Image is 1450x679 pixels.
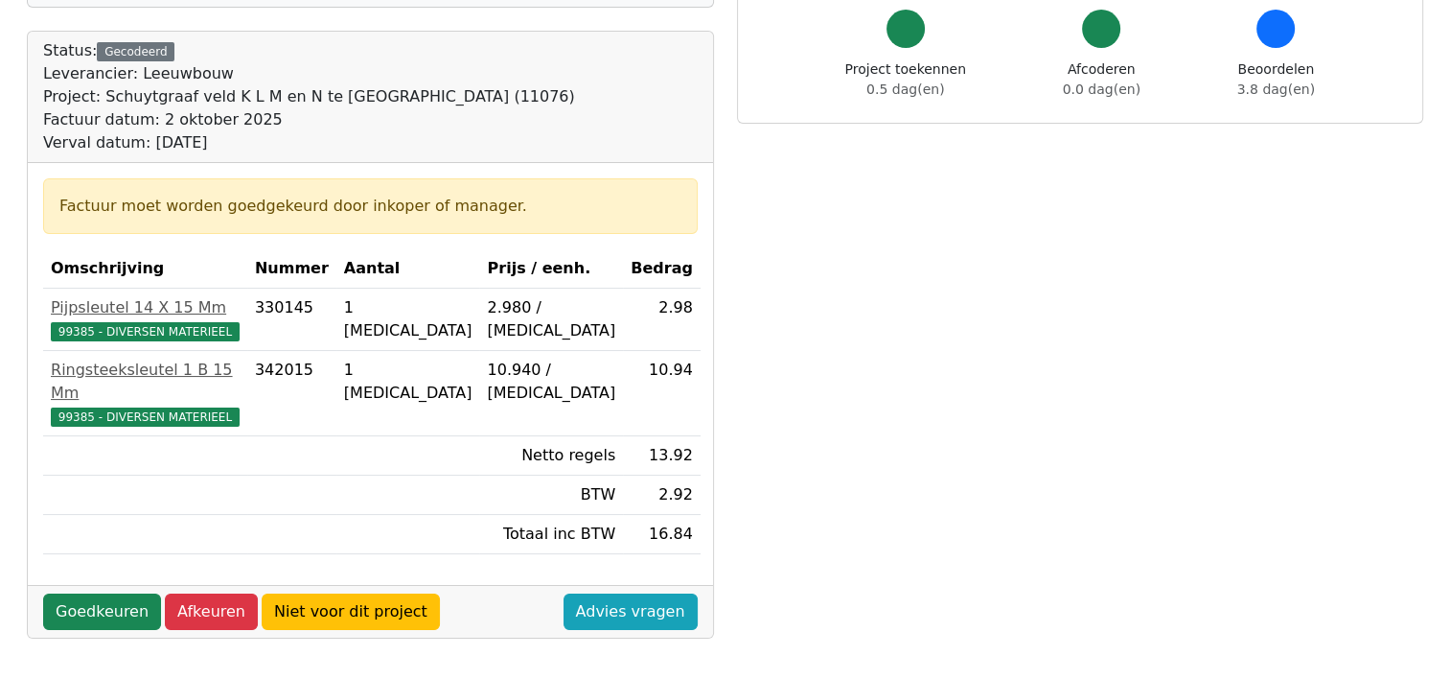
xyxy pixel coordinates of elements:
span: 99385 - DIVERSEN MATERIEEL [51,408,240,427]
th: Bedrag [623,249,701,289]
div: Afcoderen [1063,59,1140,100]
div: 1 [MEDICAL_DATA] [344,296,472,342]
td: 330145 [247,289,336,351]
td: 13.92 [623,436,701,476]
div: 2.980 / [MEDICAL_DATA] [487,296,615,342]
span: 0.0 dag(en) [1063,82,1140,97]
div: Project: Schuytgraaf veld K L M en N te [GEOGRAPHIC_DATA] (11076) [43,85,575,108]
div: Beoordelen [1237,59,1315,100]
div: Verval datum: [DATE] [43,131,575,154]
a: Advies vragen [564,594,698,630]
div: Factuur datum: 2 oktober 2025 [43,108,575,131]
td: BTW [479,476,623,515]
a: Niet voor dit project [262,594,440,630]
div: 1 [MEDICAL_DATA] [344,359,472,405]
td: 2.92 [623,476,701,515]
th: Omschrijving [43,249,247,289]
div: Ringsteeksleutel 1 B 15 Mm [51,359,240,405]
span: 0.5 dag(en) [866,82,944,97]
td: 16.84 [623,515,701,554]
div: Project toekennen [845,59,966,100]
td: Totaal inc BTW [479,515,623,554]
div: Factuur moet worden goedgekeurd door inkoper of manager. [59,195,681,218]
a: Goedkeuren [43,594,161,630]
th: Nummer [247,249,336,289]
th: Prijs / eenh. [479,249,623,289]
div: Status: [43,39,575,154]
td: 10.94 [623,351,701,436]
a: Pijpsleutel 14 X 15 Mm99385 - DIVERSEN MATERIEEL [51,296,240,342]
a: Afkeuren [165,594,258,630]
td: 342015 [247,351,336,436]
span: 99385 - DIVERSEN MATERIEEL [51,322,240,341]
td: Netto regels [479,436,623,476]
div: Pijpsleutel 14 X 15 Mm [51,296,240,319]
a: Ringsteeksleutel 1 B 15 Mm99385 - DIVERSEN MATERIEEL [51,359,240,428]
span: 3.8 dag(en) [1237,82,1315,97]
div: 10.940 / [MEDICAL_DATA] [487,359,615,405]
div: Gecodeerd [97,42,174,61]
div: Leverancier: Leeuwbouw [43,62,575,85]
th: Aantal [336,249,480,289]
td: 2.98 [623,289,701,351]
